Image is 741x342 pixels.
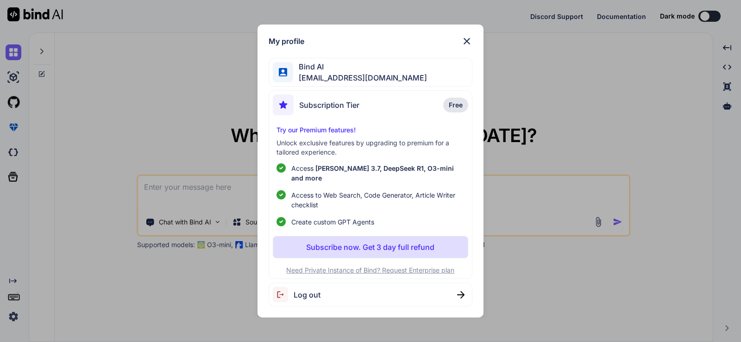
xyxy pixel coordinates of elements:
img: logout [273,287,294,302]
p: Subscribe now. Get 3 day full refund [306,242,434,253]
img: profile [279,68,288,77]
img: subscription [273,94,294,115]
button: Subscribe now. Get 3 day full refund [273,236,469,258]
span: Access to Web Search, Code Generator, Article Writer checklist [291,190,465,210]
span: Log out [294,289,320,300]
span: Free [449,100,463,110]
p: Try our Premium features! [276,125,465,135]
span: [PERSON_NAME] 3.7, DeepSeek R1, O3-mini and more [291,164,454,182]
img: checklist [276,217,286,226]
img: close [461,36,472,47]
span: Bind AI [293,61,427,72]
span: Subscription Tier [299,99,359,111]
span: [EMAIL_ADDRESS][DOMAIN_NAME] [293,72,427,83]
img: close [457,291,465,298]
img: checklist [276,190,286,199]
p: Unlock exclusive features by upgrading to premium for a tailored experience. [276,138,465,157]
img: checklist [276,163,286,173]
p: Access [291,163,465,183]
span: Create custom GPT Agents [291,217,374,227]
p: Need Private Instance of Bind? Request Enterprise plan [273,266,469,275]
h1: My profile [269,36,304,47]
